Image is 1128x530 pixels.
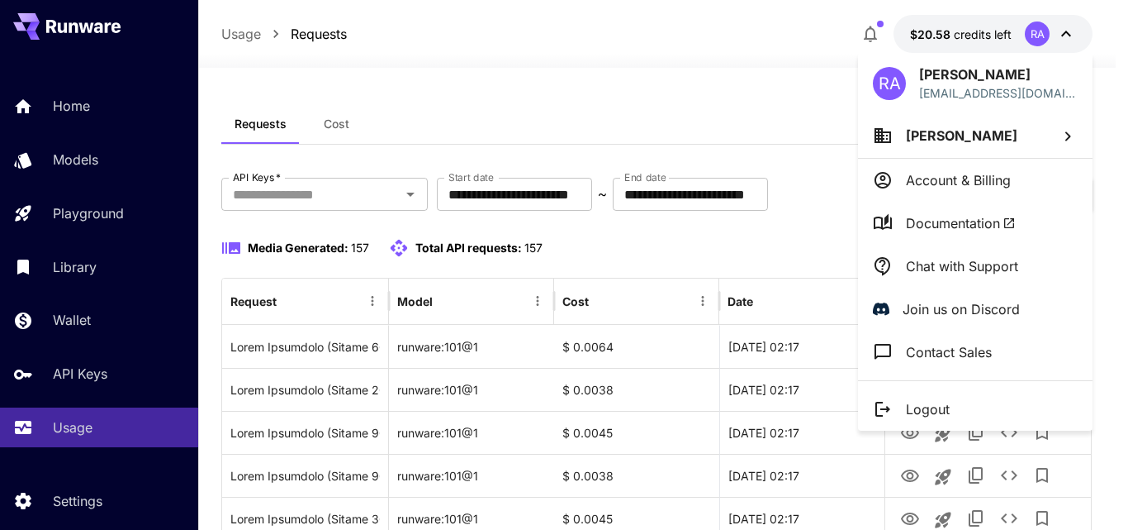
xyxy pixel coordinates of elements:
[919,84,1078,102] div: roman@softheight.com
[903,299,1020,319] p: Join us on Discord
[906,213,1016,233] span: Documentation
[906,342,992,362] p: Contact Sales
[919,64,1078,84] p: [PERSON_NAME]
[873,67,906,100] div: RA
[906,127,1017,144] span: [PERSON_NAME]
[919,84,1078,102] p: [EMAIL_ADDRESS][DOMAIN_NAME]
[858,113,1092,158] button: [PERSON_NAME]
[906,399,950,419] p: Logout
[906,256,1018,276] p: Chat with Support
[1045,451,1128,530] iframe: Chat Widget
[906,170,1011,190] p: Account & Billing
